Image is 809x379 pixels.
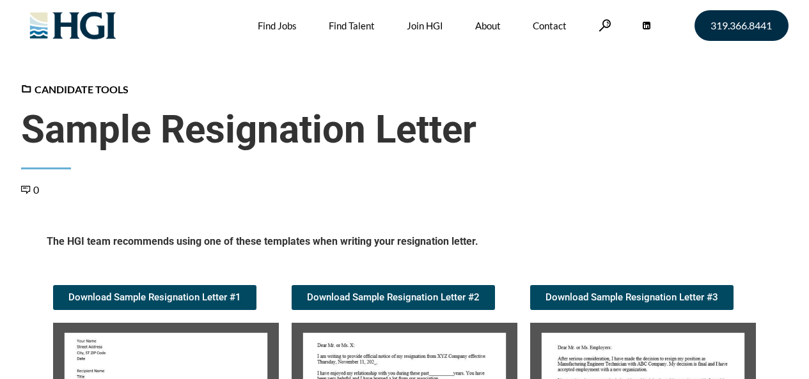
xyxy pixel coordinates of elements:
[21,183,39,196] a: 0
[599,19,611,31] a: Search
[695,10,789,41] a: 319.366.8441
[68,293,241,302] span: Download Sample Resignation Letter #1
[21,107,789,153] span: Sample Resignation Letter
[47,235,763,253] h5: The HGI team recommends using one of these templates when writing your resignation letter.
[546,293,718,302] span: Download Sample Resignation Letter #3
[307,293,480,302] span: Download Sample Resignation Letter #2
[292,285,495,310] a: Download Sample Resignation Letter #2
[711,20,772,31] span: 319.366.8441
[530,285,734,310] a: Download Sample Resignation Letter #3
[21,83,129,95] a: Candidate Tools
[53,285,256,310] a: Download Sample Resignation Letter #1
